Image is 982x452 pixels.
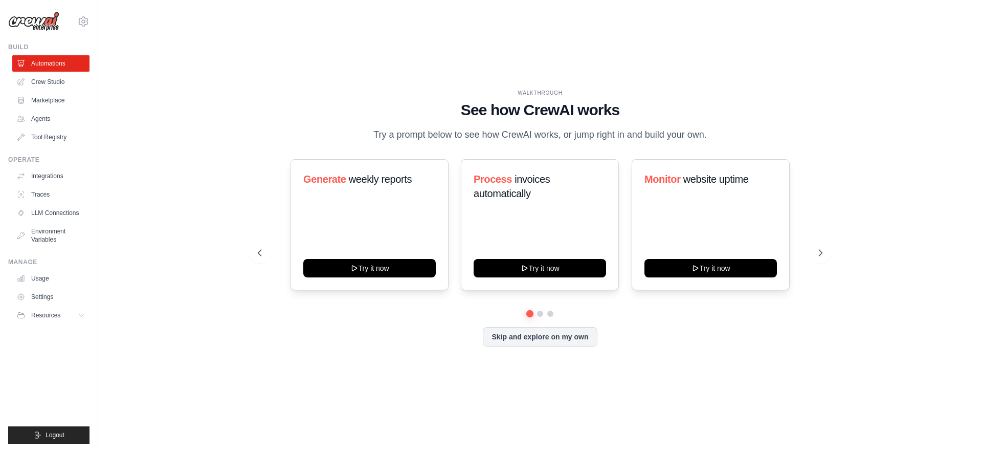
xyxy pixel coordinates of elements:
a: LLM Connections [12,205,90,221]
span: weekly reports [349,174,412,185]
div: WALKTHROUGH [258,89,822,97]
a: Environment Variables [12,223,90,248]
button: Try it now [474,259,606,277]
a: Traces [12,186,90,203]
span: invoices automatically [474,174,550,199]
h1: See how CrewAI works [258,101,822,119]
div: Build [8,43,90,51]
a: Agents [12,111,90,127]
a: Marketplace [12,92,90,109]
img: Logo [8,12,59,31]
a: Settings [12,289,90,305]
div: Operate [8,156,90,164]
a: Automations [12,55,90,72]
p: Try a prompt below to see how CrewAI works, or jump right in and build your own. [368,127,712,142]
button: Logout [8,426,90,444]
button: Try it now [644,259,777,277]
a: Tool Registry [12,129,90,145]
span: website uptime [683,174,748,185]
span: Resources [31,311,60,319]
span: Logout [46,431,64,439]
button: Skip and explore on my own [483,327,597,347]
a: Usage [12,270,90,287]
button: Resources [12,307,90,324]
span: Process [474,174,512,185]
a: Integrations [12,168,90,184]
div: Manage [8,258,90,266]
span: Generate [303,174,346,185]
button: Try it now [303,259,436,277]
span: Monitor [644,174,681,185]
a: Crew Studio [12,74,90,90]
